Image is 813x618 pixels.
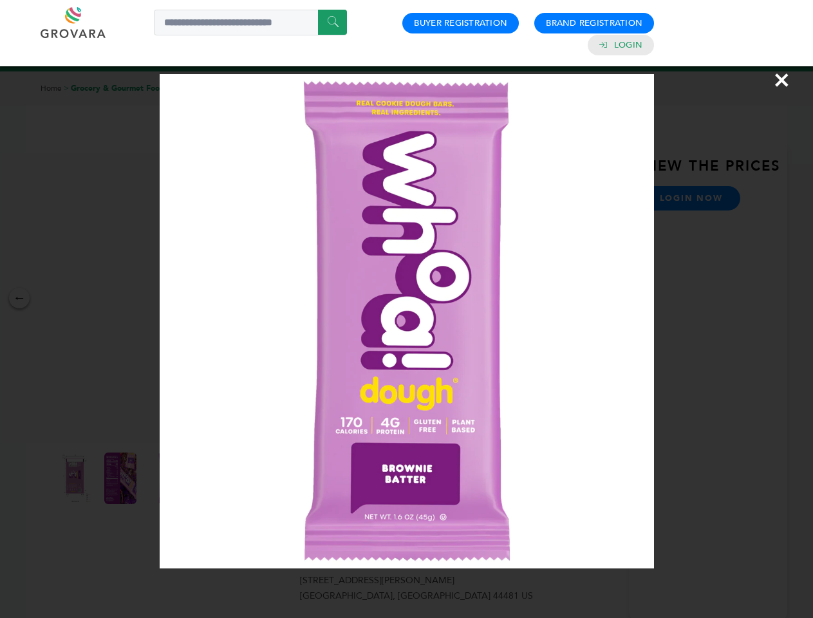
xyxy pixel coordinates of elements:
a: Login [614,39,642,51]
span: × [773,62,790,98]
img: Image Preview [160,74,654,568]
a: Brand Registration [546,17,642,29]
a: Buyer Registration [414,17,507,29]
input: Search a product or brand... [154,10,347,35]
